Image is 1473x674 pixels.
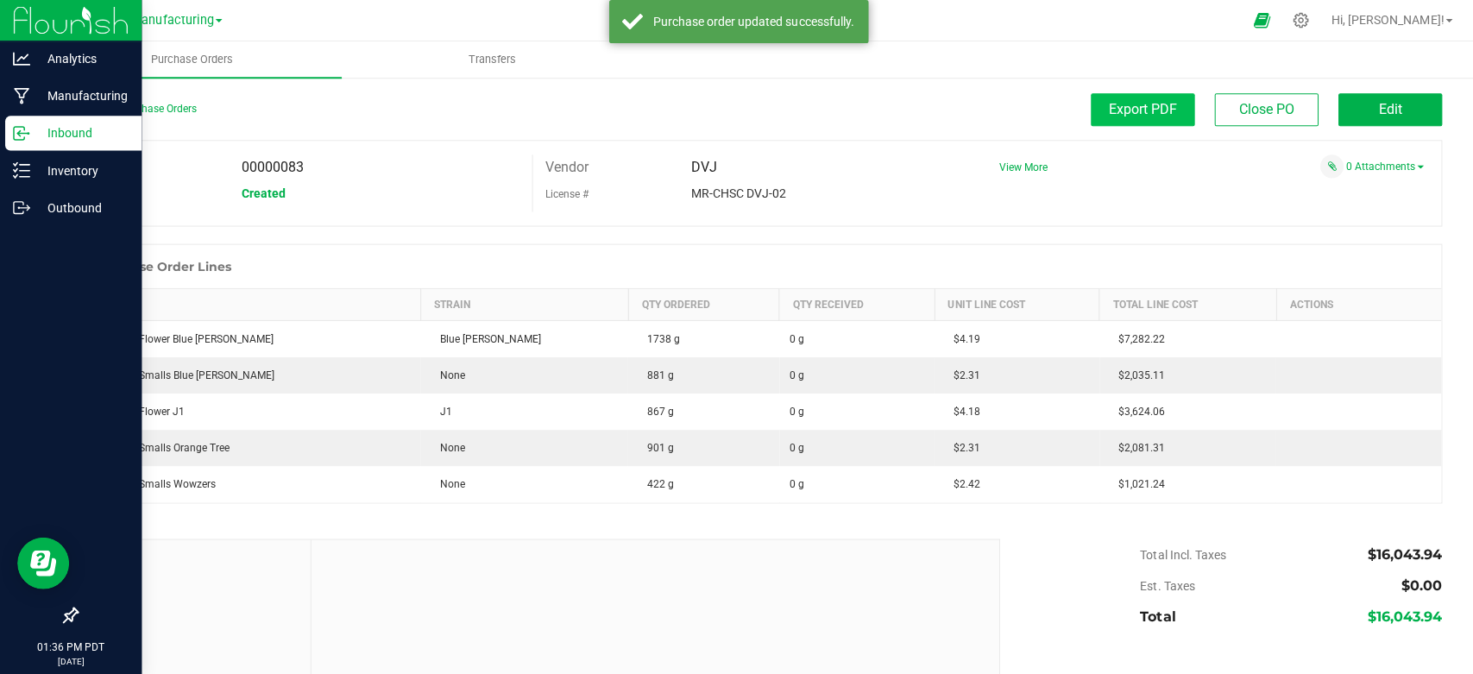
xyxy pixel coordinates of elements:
span: 422 g [637,477,672,489]
span: 0 g [788,331,803,346]
a: 0 Attachments [1343,161,1420,173]
span: Close PO [1236,101,1291,117]
span: Manufacturing [130,13,213,28]
span: 867 g [637,405,672,417]
span: $2,081.31 [1107,441,1162,453]
span: 00000083 [241,159,303,175]
p: 01:36 PM PDT [8,638,134,653]
span: None [430,441,463,453]
th: Actions [1273,288,1438,320]
p: [DATE] [8,653,134,666]
inline-svg: Outbound [13,198,30,216]
span: $7,282.22 [1107,332,1162,344]
span: None [430,368,463,381]
span: 1738 g [637,332,678,344]
span: DVJ [689,159,715,175]
span: Edit [1375,101,1399,117]
span: 0 g [788,476,803,491]
div: MM Bulk Smalls Wowzers [88,476,410,491]
span: Notes [90,551,297,572]
span: $2.31 [942,441,978,453]
span: $0.00 [1398,576,1438,592]
span: $1,021.24 [1107,477,1162,489]
th: Unit Line Cost [932,288,1097,320]
label: License # [545,181,588,207]
div: MM Bulk Smalls Orange Tree [88,439,410,455]
span: $16,043.94 [1364,545,1438,561]
th: Total Line Cost [1097,288,1274,320]
p: Analytics [30,48,134,69]
span: Created [241,186,285,200]
inline-svg: Inventory [13,161,30,179]
span: 0 g [788,367,803,382]
span: $4.19 [942,332,978,344]
span: $2.31 [942,368,978,381]
span: MR-CHSC DVJ-02 [689,186,784,200]
span: Purchase Orders [127,52,255,67]
th: Qty Ordered [626,288,777,320]
button: Close PO [1212,93,1315,126]
span: $4.18 [942,405,978,417]
div: MM Bulk Flower Blue [PERSON_NAME] [88,331,410,346]
span: 0 g [788,439,803,455]
span: Transfers [444,52,538,67]
p: Outbound [30,197,134,217]
div: Manage settings [1287,12,1308,28]
a: View More [997,161,1045,173]
span: $3,624.06 [1107,405,1162,417]
inline-svg: Manufacturing [13,87,30,104]
a: Purchase Orders [41,41,341,78]
div: Purchase order updated successfully. [651,13,853,30]
iframe: Resource center [17,536,69,588]
button: Edit [1335,93,1438,126]
span: $2.42 [942,477,978,489]
span: 0 g [788,403,803,419]
button: Export PDF [1088,93,1192,126]
p: Inventory [30,160,134,180]
span: Hi, [PERSON_NAME]! [1328,13,1440,27]
label: Vendor [545,154,588,180]
th: Strain [419,288,626,320]
span: $2,035.11 [1107,368,1162,381]
th: Item [78,288,420,320]
span: Attach a document [1317,154,1340,178]
span: Total Incl. Taxes [1137,546,1223,560]
span: Est. Taxes [1137,577,1192,591]
div: MM Bulk Flower J1 [88,403,410,419]
span: 881 g [637,368,672,381]
h1: Purchase Order Lines [94,259,230,273]
span: $16,043.94 [1364,607,1438,623]
span: J1 [430,405,450,417]
span: Export PDF [1106,101,1174,117]
span: Total [1137,607,1173,623]
span: 901 g [637,441,672,453]
th: Qty Received [777,288,932,320]
p: Inbound [30,123,134,143]
span: Open Ecommerce Menu [1239,3,1278,37]
div: MM Bulk Smalls Blue [PERSON_NAME] [88,367,410,382]
p: Manufacturing [30,85,134,106]
span: None [430,477,463,489]
inline-svg: Inbound [13,124,30,142]
span: Blue [PERSON_NAME] [430,332,539,344]
a: Transfers [341,41,640,78]
inline-svg: Analytics [13,50,30,67]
